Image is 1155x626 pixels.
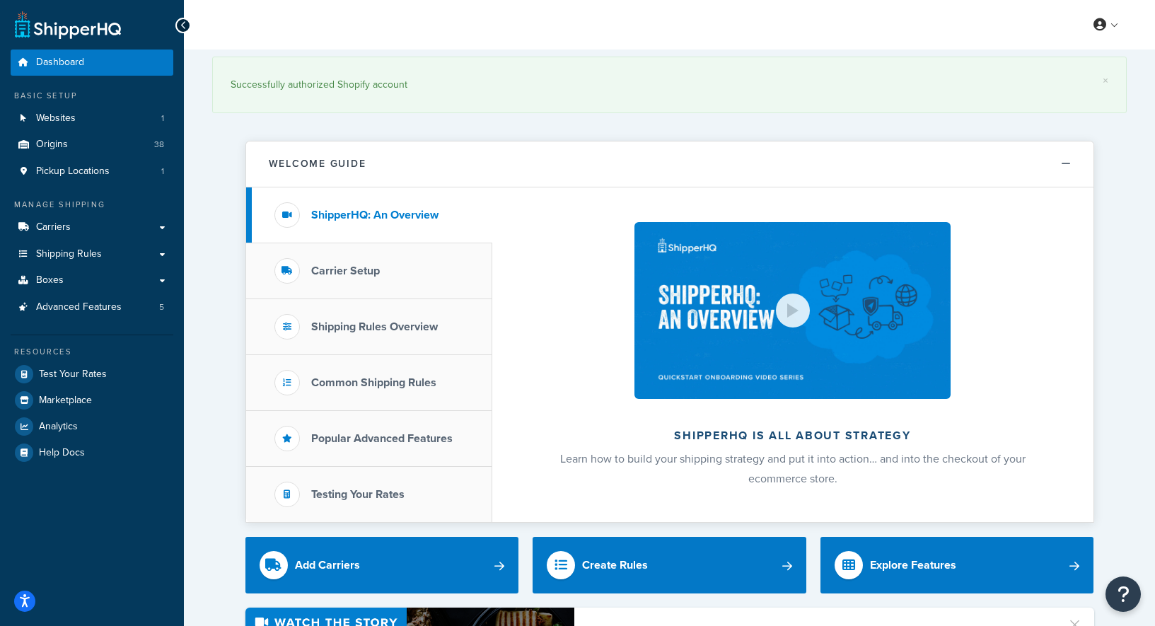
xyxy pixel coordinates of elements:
h3: Carrier Setup [311,265,380,277]
span: Origins [36,139,68,151]
h3: Common Shipping Rules [311,376,436,389]
li: Pickup Locations [11,158,173,185]
a: Marketplace [11,388,173,413]
h3: Testing Your Rates [311,488,405,501]
span: Boxes [36,274,64,286]
div: Manage Shipping [11,199,173,211]
button: Open Resource Center [1105,576,1141,612]
li: Origins [11,132,173,158]
a: Pickup Locations1 [11,158,173,185]
span: 1 [161,166,164,178]
a: Create Rules [533,537,806,593]
span: Help Docs [39,447,85,459]
li: Websites [11,105,173,132]
span: Carriers [36,221,71,233]
a: × [1103,75,1108,86]
h2: Welcome Guide [269,158,366,169]
a: Test Your Rates [11,361,173,387]
span: Learn how to build your shipping strategy and put it into action… and into the checkout of your e... [560,451,1026,487]
div: Successfully authorized Shopify account [231,75,1108,95]
span: Pickup Locations [36,166,110,178]
span: Test Your Rates [39,369,107,381]
a: Add Carriers [245,537,519,593]
span: 38 [154,139,164,151]
h2: ShipperHQ is all about strategy [530,429,1056,442]
a: Advanced Features5 [11,294,173,320]
img: ShipperHQ is all about strategy [634,222,950,400]
h3: Shipping Rules Overview [311,320,438,333]
div: Create Rules [582,555,648,575]
div: Resources [11,346,173,358]
span: Analytics [39,421,78,433]
li: Advanced Features [11,294,173,320]
span: Marketplace [39,395,92,407]
a: Shipping Rules [11,241,173,267]
a: Boxes [11,267,173,294]
h3: ShipperHQ: An Overview [311,209,439,221]
a: Carriers [11,214,173,240]
a: Explore Features [820,537,1094,593]
a: Analytics [11,414,173,439]
span: 5 [159,301,164,313]
span: Shipping Rules [36,248,102,260]
span: Advanced Features [36,301,122,313]
div: Explore Features [870,555,956,575]
h3: Popular Advanced Features [311,432,453,445]
a: Help Docs [11,440,173,465]
a: Dashboard [11,50,173,76]
div: Add Carriers [295,555,360,575]
span: 1 [161,112,164,124]
span: Websites [36,112,76,124]
a: Origins38 [11,132,173,158]
span: Dashboard [36,57,84,69]
div: Basic Setup [11,90,173,102]
a: Websites1 [11,105,173,132]
button: Welcome Guide [246,141,1093,187]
